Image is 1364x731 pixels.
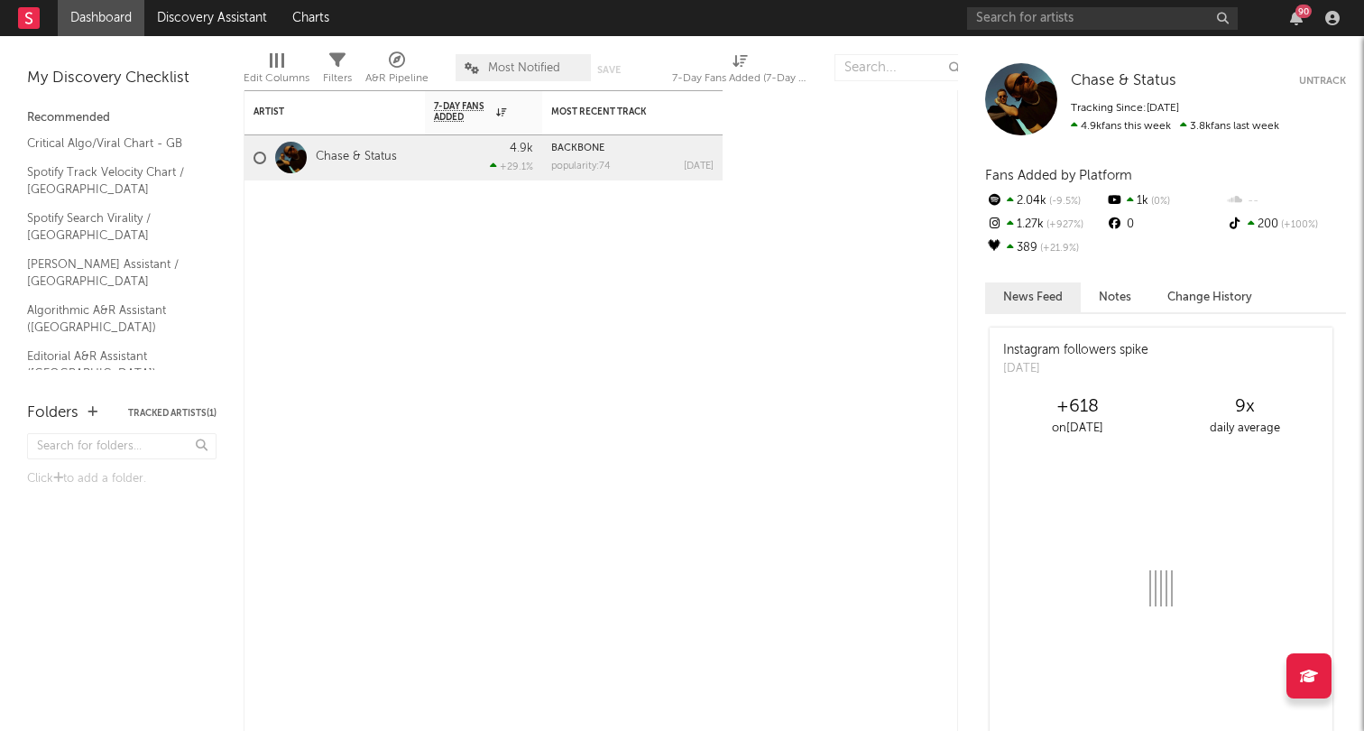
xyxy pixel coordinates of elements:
span: Fans Added by Platform [985,169,1132,182]
div: 4.9k [510,143,533,154]
div: 1.27k [985,213,1105,236]
input: Search... [834,54,970,81]
div: A&R Pipeline [365,45,429,97]
div: [DATE] [1003,360,1148,378]
div: Filters [323,68,352,89]
a: Critical Algo/Viral Chart - GB [27,134,198,153]
div: on [DATE] [994,418,1161,440]
span: +21.9 % [1037,244,1079,254]
div: Folders [27,403,78,424]
div: Edit Columns [244,68,309,89]
a: Spotify Search Virality / [GEOGRAPHIC_DATA] [27,208,198,245]
div: 200 [1226,213,1346,236]
a: Chase & Status [1071,72,1176,90]
span: +100 % [1278,220,1318,230]
div: -- [1226,190,1346,213]
a: Algorithmic A&R Assistant ([GEOGRAPHIC_DATA]) [27,301,198,338]
div: Filters [323,45,352,97]
span: 0 % [1148,197,1170,207]
a: [PERSON_NAME] Assistant / [GEOGRAPHIC_DATA] [27,254,198,291]
span: Chase & Status [1071,73,1176,88]
a: Chase & Status [316,150,397,165]
div: Instagram followers spike [1003,341,1148,360]
button: Change History [1149,282,1270,312]
span: +927 % [1044,220,1083,230]
div: daily average [1161,418,1328,440]
a: Editorial A&R Assistant ([GEOGRAPHIC_DATA]) [27,347,198,384]
div: popularity: 74 [551,162,611,171]
button: 90 [1290,11,1303,25]
input: Search for artists [967,7,1238,30]
span: 7-Day Fans Added [434,101,492,123]
div: My Discovery Checklist [27,68,217,89]
div: 0 [1105,213,1225,236]
span: Most Notified [488,62,560,74]
div: 389 [985,236,1105,260]
a: BACKBONE [551,143,604,153]
button: Untrack [1299,72,1346,90]
div: Recommended [27,107,217,129]
div: +29.1 % [490,161,533,172]
div: 1k [1105,190,1225,213]
button: Tracked Artists(1) [128,409,217,418]
span: -9.5 % [1046,197,1081,207]
button: Notes [1081,282,1149,312]
div: 9 x [1161,396,1328,418]
div: 2.04k [985,190,1105,213]
div: Artist [253,106,389,117]
button: Save [597,65,621,75]
div: A&R Pipeline [365,68,429,89]
div: 7-Day Fans Added (7-Day Fans Added) [672,68,807,89]
div: BACKBONE [551,143,714,153]
div: Click to add a folder. [27,468,217,490]
div: Most Recent Track [551,106,687,117]
div: 7-Day Fans Added (7-Day Fans Added) [672,45,807,97]
span: 4.9k fans this week [1071,121,1171,132]
button: News Feed [985,282,1081,312]
input: Search for folders... [27,433,217,459]
span: 3.8k fans last week [1071,121,1279,132]
span: Tracking Since: [DATE] [1071,103,1179,114]
div: 90 [1295,5,1312,18]
div: [DATE] [684,162,714,171]
div: +618 [994,396,1161,418]
a: Spotify Track Velocity Chart / [GEOGRAPHIC_DATA] [27,162,198,199]
div: Edit Columns [244,45,309,97]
